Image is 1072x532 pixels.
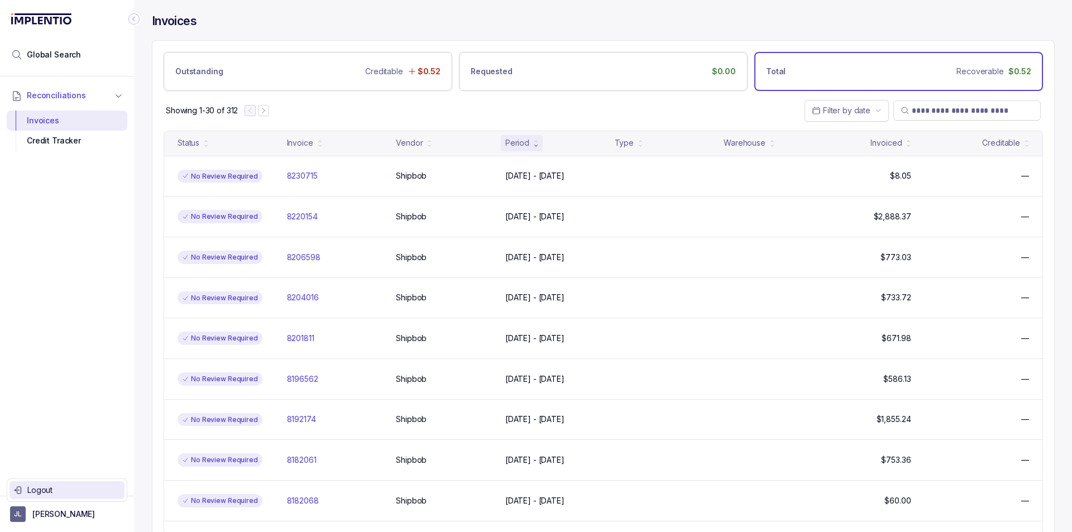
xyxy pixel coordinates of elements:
[178,372,262,386] div: No Review Required
[10,506,26,522] span: User initials
[471,66,513,77] p: Requested
[7,108,127,154] div: Reconciliations
[175,66,223,77] p: Outstanding
[505,292,564,303] p: [DATE] - [DATE]
[881,292,911,303] p: $733.72
[178,413,262,426] div: No Review Required
[505,414,564,425] p: [DATE] - [DATE]
[166,105,238,116] p: Showing 1-30 of 312
[505,252,564,263] p: [DATE] - [DATE]
[982,137,1020,148] div: Creditable
[1021,495,1029,506] p: —
[823,106,870,115] span: Filter by date
[890,170,911,181] p: $8.05
[877,414,911,425] p: $1,855.24
[724,137,765,148] div: Warehouse
[287,170,318,181] p: 8230715
[27,49,81,60] span: Global Search
[287,211,318,222] p: 8220154
[505,170,564,181] p: [DATE] - [DATE]
[505,333,564,344] p: [DATE] - [DATE]
[178,170,262,183] div: No Review Required
[396,373,427,385] p: Shipbob
[396,211,427,222] p: Shipbob
[287,373,318,385] p: 8196562
[287,252,320,263] p: 8206598
[287,414,316,425] p: 8192174
[615,137,634,148] div: Type
[27,90,86,101] span: Reconciliations
[1008,66,1031,77] p: $0.52
[874,211,911,222] p: $2,888.37
[418,66,441,77] p: $0.52
[1021,454,1029,466] p: —
[712,66,736,77] p: $0.00
[1021,333,1029,344] p: —
[396,495,427,506] p: Shipbob
[505,454,564,466] p: [DATE] - [DATE]
[870,137,902,148] div: Invoiced
[396,414,427,425] p: Shipbob
[152,13,197,29] h4: Invoices
[396,292,427,303] p: Shipbob
[287,333,314,344] p: 8201811
[881,454,911,466] p: $753.36
[178,494,262,507] div: No Review Required
[505,373,564,385] p: [DATE] - [DATE]
[396,333,427,344] p: Shipbob
[396,170,427,181] p: Shipbob
[166,105,238,116] div: Remaining page entries
[287,495,319,506] p: 8182068
[258,105,269,116] button: Next Page
[396,137,423,148] div: Vendor
[1021,211,1029,222] p: —
[1021,373,1029,385] p: —
[16,131,118,151] div: Credit Tracker
[27,485,120,496] p: Logout
[178,137,199,148] div: Status
[287,292,319,303] p: 8204016
[178,210,262,223] div: No Review Required
[505,495,564,506] p: [DATE] - [DATE]
[178,332,262,345] div: No Review Required
[884,495,911,506] p: $60.00
[1021,414,1029,425] p: —
[956,66,1003,77] p: Recoverable
[365,66,403,77] p: Creditable
[805,100,889,121] button: Date Range Picker
[16,111,118,131] div: Invoices
[178,291,262,305] div: No Review Required
[1021,292,1029,303] p: —
[882,333,911,344] p: $671.98
[812,105,870,116] search: Date Range Picker
[396,252,427,263] p: Shipbob
[883,373,911,385] p: $586.13
[7,83,127,108] button: Reconciliations
[766,66,786,77] p: Total
[1021,252,1029,263] p: —
[10,506,124,522] button: User initials[PERSON_NAME]
[287,454,317,466] p: 8182061
[396,454,427,466] p: Shipbob
[880,252,911,263] p: $773.03
[32,509,95,520] p: [PERSON_NAME]
[505,137,529,148] div: Period
[178,251,262,264] div: No Review Required
[127,12,141,26] div: Collapse Icon
[505,211,564,222] p: [DATE] - [DATE]
[1021,170,1029,181] p: —
[178,453,262,467] div: No Review Required
[287,137,313,148] div: Invoice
